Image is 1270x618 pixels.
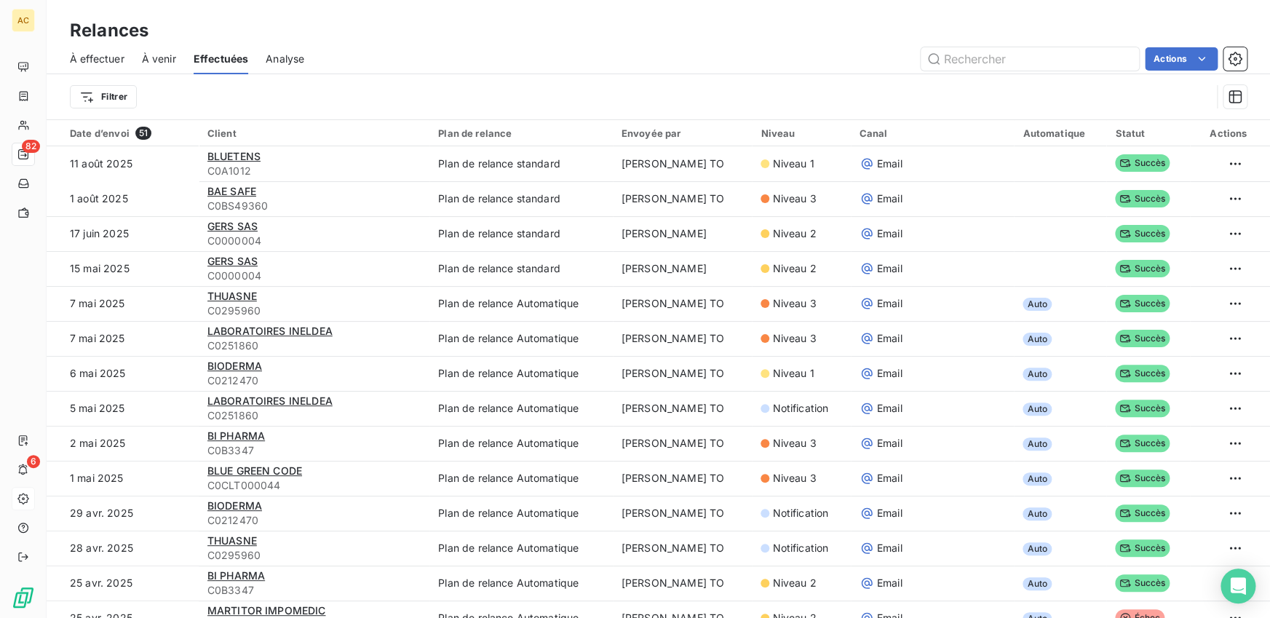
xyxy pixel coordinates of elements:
span: Email [877,436,902,451]
span: BI PHARMA [207,569,265,582]
input: Rechercher [921,47,1139,71]
a: 82 [12,143,34,166]
span: Niveau 2 [772,576,816,590]
td: 7 mai 2025 [47,286,199,321]
span: Niveau 1 [772,157,814,171]
div: Automatique [1023,127,1098,139]
div: Statut [1115,127,1181,139]
td: Plan de relance Automatique [429,286,612,321]
span: Niveau 3 [772,191,816,206]
td: [PERSON_NAME] TO [613,531,753,566]
span: Succès [1115,190,1170,207]
td: [PERSON_NAME] TO [613,356,753,391]
span: Auto [1023,403,1052,416]
td: [PERSON_NAME] [613,251,753,286]
td: Plan de relance Automatique [429,426,612,461]
span: Auto [1023,542,1052,555]
td: Plan de relance standard [429,181,612,216]
div: Plan de relance [438,127,603,139]
td: Plan de relance Automatique [429,531,612,566]
span: LABORATOIRES INELDEA [207,325,333,337]
span: Niveau 1 [772,366,814,381]
span: Succès [1115,225,1170,242]
span: À effectuer [70,52,124,66]
td: 2 mai 2025 [47,426,199,461]
span: Auto [1023,577,1052,590]
span: Email [877,471,902,486]
span: Auto [1023,507,1052,520]
span: Email [877,366,902,381]
td: 1 mai 2025 [47,461,199,496]
span: THUASNE [207,290,257,302]
span: Email [877,331,902,346]
td: [PERSON_NAME] TO [613,146,753,181]
span: Notification [772,506,828,520]
div: Envoyée par [622,127,744,139]
span: Succès [1115,330,1170,347]
td: [PERSON_NAME] TO [613,566,753,601]
span: C0212470 [207,513,421,528]
div: Date d’envoi [70,127,190,140]
span: À venir [142,52,176,66]
td: Plan de relance Automatique [429,566,612,601]
span: C0295960 [207,548,421,563]
span: Notification [772,401,828,416]
span: Niveau 2 [772,261,816,276]
span: Succès [1115,574,1170,592]
td: Plan de relance Automatique [429,356,612,391]
td: 29 avr. 2025 [47,496,199,531]
td: Plan de relance standard [429,146,612,181]
div: Open Intercom Messenger [1221,569,1255,603]
span: Niveau 3 [772,296,816,311]
td: Plan de relance Automatique [429,391,612,426]
span: C0000004 [207,234,421,248]
span: Auto [1023,437,1052,451]
td: Plan de relance Automatique [429,461,612,496]
span: Email [877,261,902,276]
span: Succès [1115,470,1170,487]
span: C0A1012 [207,164,421,178]
td: 28 avr. 2025 [47,531,199,566]
span: MARTITOR IMPOMEDIC [207,604,326,617]
button: Actions [1145,47,1218,71]
span: Client [207,127,237,139]
td: [PERSON_NAME] TO [613,286,753,321]
td: 11 août 2025 [47,146,199,181]
span: THUASNE [207,534,257,547]
span: Auto [1023,368,1052,381]
span: BAE SAFE [207,185,256,197]
span: Succès [1115,365,1170,382]
td: [PERSON_NAME] TO [613,426,753,461]
span: BLUETENS [207,150,261,162]
span: Niveau 3 [772,331,816,346]
td: 6 mai 2025 [47,356,199,391]
span: Effectuées [194,52,249,66]
span: Email [877,296,902,311]
span: 51 [135,127,151,140]
span: Auto [1023,472,1052,486]
div: AC [12,9,35,32]
td: 7 mai 2025 [47,321,199,356]
span: Succès [1115,400,1170,417]
span: GERS SAS [207,220,258,232]
td: [PERSON_NAME] TO [613,181,753,216]
span: 82 [22,140,40,153]
span: C0295960 [207,304,421,318]
td: 25 avr. 2025 [47,566,199,601]
span: C0B3347 [207,443,421,458]
span: GERS SAS [207,255,258,267]
span: C0BS49360 [207,199,421,213]
td: 1 août 2025 [47,181,199,216]
span: BI PHARMA [207,429,265,442]
span: Email [877,157,902,171]
span: C0B3347 [207,583,421,598]
td: 15 mai 2025 [47,251,199,286]
td: [PERSON_NAME] TO [613,391,753,426]
td: [PERSON_NAME] TO [613,496,753,531]
span: BIODERMA [207,499,262,512]
td: Plan de relance standard [429,216,612,251]
span: Succès [1115,435,1170,452]
span: C0000004 [207,269,421,283]
span: Succès [1115,539,1170,557]
td: Plan de relance standard [429,251,612,286]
